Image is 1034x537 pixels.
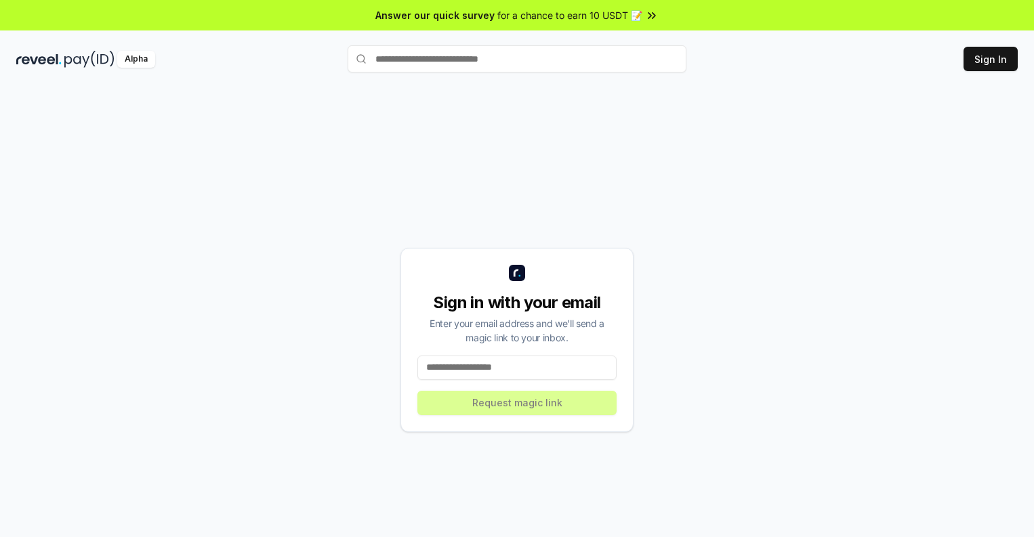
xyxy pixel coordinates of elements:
[964,47,1018,71] button: Sign In
[497,8,642,22] span: for a chance to earn 10 USDT 📝
[417,292,617,314] div: Sign in with your email
[117,51,155,68] div: Alpha
[64,51,115,68] img: pay_id
[375,8,495,22] span: Answer our quick survey
[16,51,62,68] img: reveel_dark
[417,316,617,345] div: Enter your email address and we’ll send a magic link to your inbox.
[509,265,525,281] img: logo_small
